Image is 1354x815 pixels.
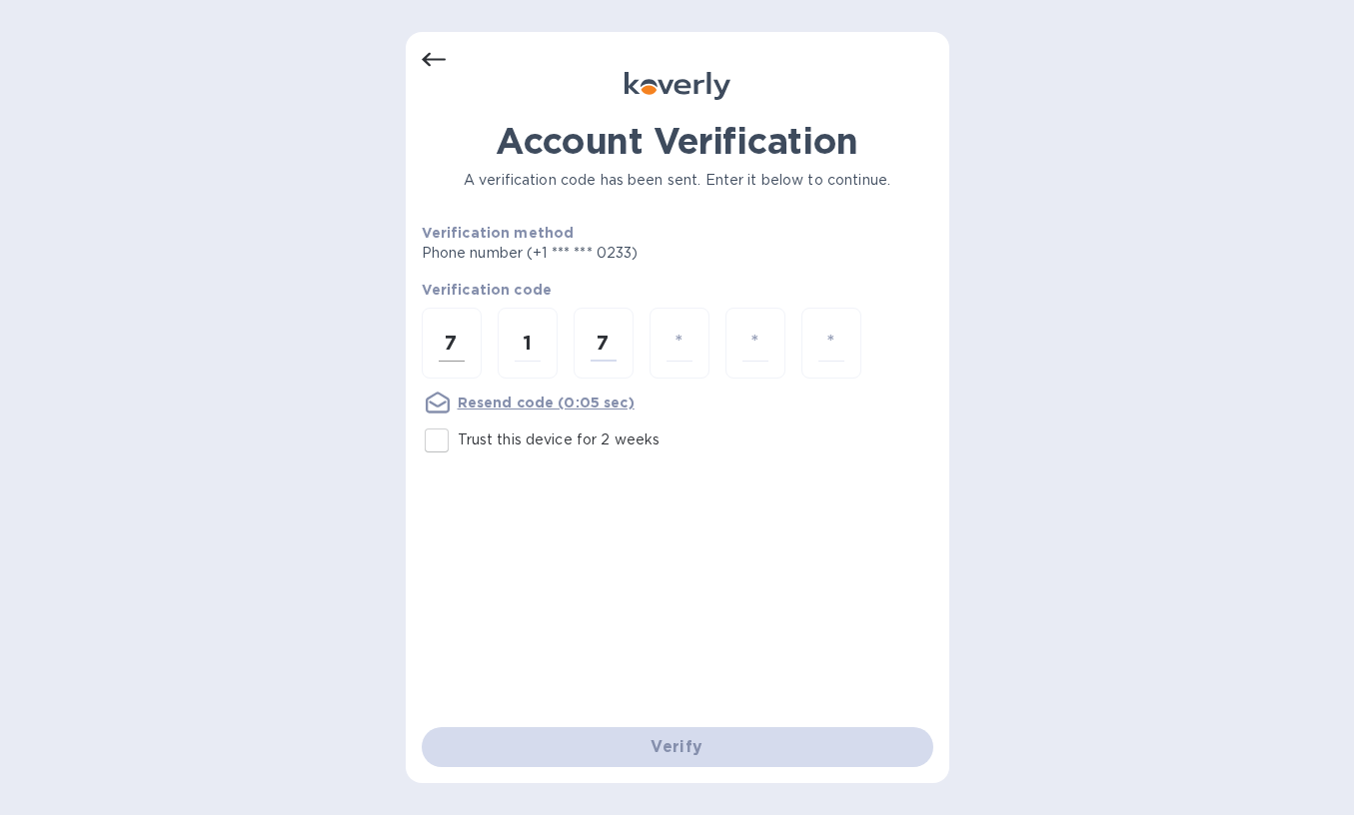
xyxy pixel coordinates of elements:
[422,243,791,264] p: Phone number (+1 *** *** 0233)
[422,280,933,300] p: Verification code
[458,429,661,450] p: Trust this device for 2 weeks
[458,395,635,410] u: Resend code (0:05 sec)
[422,170,933,191] p: A verification code has been sent. Enter it below to continue.
[422,225,575,241] b: Verification method
[422,120,933,162] h1: Account Verification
